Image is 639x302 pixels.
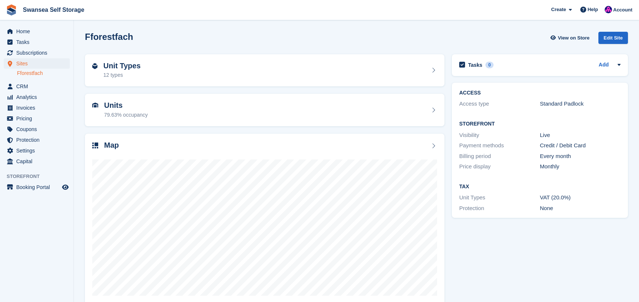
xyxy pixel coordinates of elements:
span: Sites [16,58,61,69]
a: menu [4,81,70,92]
a: menu [4,182,70,192]
a: menu [4,124,70,134]
div: 0 [485,62,494,68]
a: Add [599,61,609,69]
a: menu [4,58,70,69]
a: Edit Site [598,32,628,47]
a: menu [4,113,70,124]
h2: Storefront [459,121,621,127]
h2: Fforestfach [85,32,133,42]
div: Edit Site [598,32,628,44]
div: Billing period [459,152,540,161]
span: Protection [16,135,61,145]
h2: Tax [459,184,621,190]
a: menu [4,92,70,102]
a: View on Store [549,32,592,44]
a: menu [4,103,70,113]
div: Payment methods [459,141,540,150]
div: 12 types [103,71,141,79]
a: menu [4,156,70,167]
a: menu [4,48,70,58]
div: None [540,204,621,213]
span: Home [16,26,61,37]
img: map-icn-33ee37083ee616e46c38cad1a60f524a97daa1e2b2c8c0bc3eb3415660979fc1.svg [92,143,98,148]
span: Account [613,6,632,14]
span: Pricing [16,113,61,124]
div: Price display [459,162,540,171]
a: Units 79.63% occupancy [85,94,444,126]
span: Capital [16,156,61,167]
a: Swansea Self Storage [20,4,87,16]
div: Visibility [459,131,540,140]
span: Subscriptions [16,48,61,58]
a: Preview store [61,183,70,192]
a: menu [4,135,70,145]
span: Settings [16,145,61,156]
div: 79.63% occupancy [104,111,148,119]
span: Help [588,6,598,13]
h2: Unit Types [103,62,141,70]
img: unit-icn-7be61d7bf1b0ce9d3e12c5938cc71ed9869f7b940bace4675aadf7bd6d80202e.svg [92,103,98,108]
span: CRM [16,81,61,92]
div: Access type [459,100,540,108]
span: Invoices [16,103,61,113]
a: menu [4,37,70,47]
span: Analytics [16,92,61,102]
h2: Tasks [468,62,482,68]
img: unit-type-icn-2b2737a686de81e16bb02015468b77c625bbabd49415b5ef34ead5e3b44a266d.svg [92,63,97,69]
div: Live [540,131,621,140]
span: View on Store [558,34,590,42]
a: Fforestfach [17,70,70,77]
a: menu [4,26,70,37]
img: Donna Davies [605,6,612,13]
div: Every month [540,152,621,161]
span: Create [551,6,566,13]
div: VAT (20.0%) [540,193,621,202]
h2: Units [104,101,148,110]
div: Standard Padlock [540,100,621,108]
div: Monthly [540,162,621,171]
span: Tasks [16,37,61,47]
span: Booking Portal [16,182,61,192]
h2: Map [104,141,119,150]
a: Unit Types 12 types [85,54,444,87]
h2: ACCESS [459,90,621,96]
a: menu [4,145,70,156]
span: Coupons [16,124,61,134]
span: Storefront [7,173,73,180]
div: Unit Types [459,193,540,202]
div: Credit / Debit Card [540,141,621,150]
div: Protection [459,204,540,213]
img: stora-icon-8386f47178a22dfd0bd8f6a31ec36ba5ce8667c1dd55bd0f319d3a0aa187defe.svg [6,4,17,16]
